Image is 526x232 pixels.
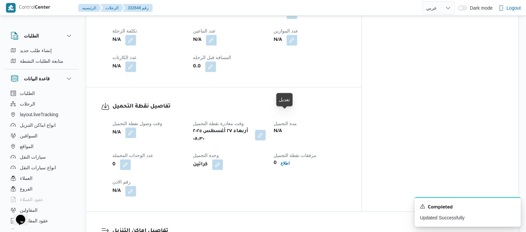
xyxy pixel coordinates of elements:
span: المواقع [20,142,33,150]
span: layout.liveTracking [20,111,58,118]
span: وقت مغادرة نقطة التحميل [193,121,244,126]
button: انواع اماكن التنزيل [8,120,76,130]
button: الطلبات [8,88,76,99]
button: إنشاء طلب جديد [8,45,76,56]
h3: الطلبات [24,32,39,40]
button: الرحلات [8,99,76,109]
span: الرحلات [20,100,35,108]
span: وحدة التحميل [193,153,219,158]
b: 0.0 [193,63,201,71]
b: N/A [274,127,282,135]
span: مدة التحميل [274,121,297,126]
b: اطلاع [281,161,290,166]
h3: قاعدة البيانات [24,75,50,83]
b: كراتين [193,161,208,169]
button: المواقع [8,141,76,152]
span: سيارات النقل [20,153,46,161]
button: عقود العملاء [8,194,76,205]
img: X8yXhbKr1z7QwAAAABJRU5ErkJggg== [6,3,16,13]
span: عدد الوحدات المحمله [112,153,153,158]
span: المقاولين [20,206,37,214]
b: N/A [193,36,201,44]
b: Center [35,5,50,11]
button: عقود المقاولين [8,215,76,226]
span: الطلبات [20,89,35,97]
button: سيارات النقل [8,152,76,162]
button: الفروع [8,184,76,194]
b: N/A [274,36,282,44]
button: السواقين [8,130,76,141]
b: N/A [112,129,121,137]
button: اطلاع [278,159,292,167]
span: السواقين [20,132,37,140]
span: متابعة الطلبات النشطة [20,57,63,65]
span: عدد التباعين [193,28,216,34]
button: الطلبات [11,32,73,40]
button: 332648 رقم [122,4,153,12]
span: وقت وصول نفطة التحميل [112,121,162,126]
span: عقود العملاء [20,195,43,203]
span: إنشاء طلب جديد [20,46,52,54]
div: Notification [420,203,515,212]
b: 0 [274,159,277,167]
span: Logout [506,4,521,12]
b: N/A [112,63,121,71]
div: تعديل [279,96,290,104]
button: انواع سيارات النقل [8,162,76,173]
p: Updated Successfully [420,214,515,221]
b: أربعاء ٢٧ أغسطس ٢٠٢٥ ٠٨:٣٠ [193,127,250,143]
div: الطلبات [5,45,78,69]
span: انواع اماكن التنزيل [20,121,56,129]
span: رقم الاذن [112,179,131,185]
div: قاعدة البيانات [5,88,78,232]
button: الرحلات [100,4,124,12]
span: الفروع [20,185,33,193]
button: المقاولين [8,205,76,215]
span: تكلفة الرحلة [112,28,137,34]
b: 0 [112,161,115,169]
span: مرفقات نقطة التحميل [274,153,316,158]
span: انواع سيارات النقل [20,164,56,172]
span: Dark mode [467,5,493,11]
h3: تفاصيل نقطة التحميل [112,102,347,111]
span: عدد الموازين [274,28,298,34]
span: العملاء [20,174,33,182]
button: الرئيسيه [78,4,101,12]
span: Completed [428,204,453,212]
span: عقود المقاولين [20,217,48,225]
b: N/A [112,187,121,195]
button: Logout [496,1,523,15]
button: العملاء [8,173,76,184]
b: N/A [112,36,121,44]
button: متابعة الطلبات النشطة [8,56,76,66]
button: قاعدة البيانات [11,75,73,83]
iframe: chat widget [7,205,28,225]
button: layout.liveTracking [8,109,76,120]
span: المسافه فبل الرحله [193,55,231,60]
span: عدد الكارتات [112,55,137,60]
